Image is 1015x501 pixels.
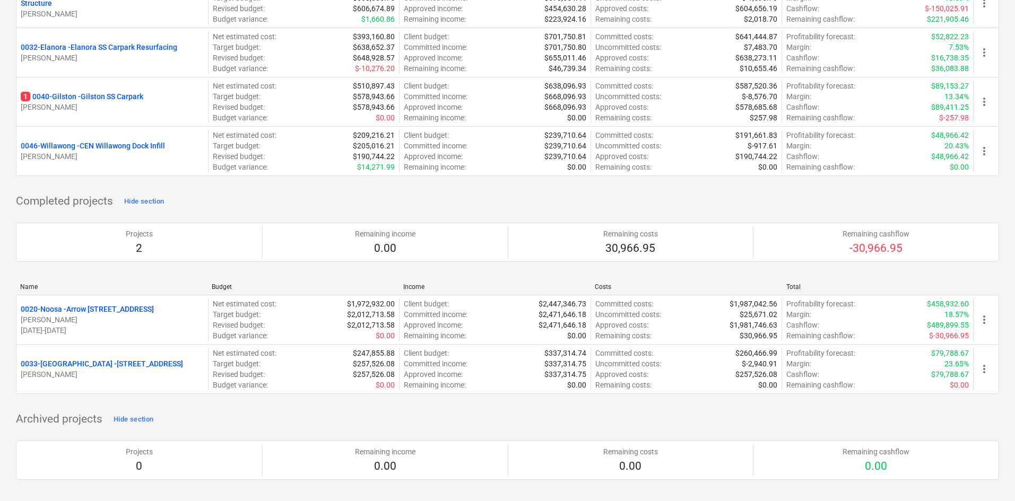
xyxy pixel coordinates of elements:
[213,52,265,63] p: Revised budget :
[742,91,777,102] p: $-8,576.70
[114,414,153,426] div: Hide section
[758,162,777,172] p: $0.00
[544,369,586,380] p: $337,314.75
[357,162,395,172] p: $14,271.99
[595,358,661,369] p: Uncommitted costs :
[730,320,777,330] p: $1,981,746.63
[21,304,154,314] p: 0020-Noosa - Arrow [STREET_ADDRESS]
[376,380,395,390] p: $0.00
[404,31,449,42] p: Client budget :
[213,320,265,330] p: Revised budget :
[21,42,204,63] div: 0032-Elanora -Elanora SS Carpark Resurfacing[PERSON_NAME]
[213,330,268,341] p: Budget variance :
[404,130,449,140] p: Client budget :
[353,3,395,14] p: $606,674.89
[355,446,415,457] p: Remaining income
[404,320,463,330] p: Approved income :
[404,112,466,123] p: Remaining income :
[740,330,777,341] p: $30,966.95
[404,42,467,52] p: Committed income :
[595,81,653,91] p: Committed costs :
[786,330,855,341] p: Remaining cashflow :
[595,52,648,63] p: Approved costs :
[950,380,969,390] p: $0.00
[735,102,777,112] p: $578,685.68
[735,31,777,42] p: $641,444.87
[730,298,777,309] p: $1,987,042.56
[404,151,463,162] p: Approved income :
[21,358,204,380] div: 0033-[GEOGRAPHIC_DATA] -[STREET_ADDRESS][PERSON_NAME]
[735,151,777,162] p: $190,744.22
[353,151,395,162] p: $190,744.22
[567,380,586,390] p: $0.00
[944,91,969,102] p: 13.34%
[786,320,819,330] p: Cashflow :
[786,52,819,63] p: Cashflow :
[404,14,466,24] p: Remaining income :
[539,298,586,309] p: $2,447,346.73
[595,31,653,42] p: Committed costs :
[122,193,167,210] button: Hide section
[750,112,777,123] p: $257.98
[213,31,276,42] p: Net estimated cost :
[539,309,586,320] p: $2,471,646.18
[347,320,395,330] p: $2,012,713.58
[126,228,153,239] p: Projects
[404,162,466,172] p: Remaining income :
[126,241,153,256] p: 2
[544,31,586,42] p: $701,750.81
[595,14,652,24] p: Remaining costs :
[544,358,586,369] p: $337,314.75
[21,358,183,369] p: 0033-[GEOGRAPHIC_DATA] - [STREET_ADDRESS]
[353,369,395,380] p: $257,526.08
[843,228,909,239] p: Remaining cashflow
[213,91,261,102] p: Target budget :
[595,369,648,380] p: Approved costs :
[404,102,463,112] p: Approved income :
[213,130,276,140] p: Net estimated cost :
[595,151,648,162] p: Approved costs :
[603,228,658,239] p: Remaining costs
[595,63,652,74] p: Remaining costs :
[927,298,969,309] p: $458,932.60
[735,3,777,14] p: $604,656.19
[353,102,395,112] p: $578,943.66
[376,112,395,123] p: $0.00
[735,130,777,140] p: $191,661.83
[595,130,653,140] p: Committed costs :
[786,14,855,24] p: Remaining cashflow :
[213,81,276,91] p: Net estimated cost :
[931,130,969,140] p: $48,966.42
[21,140,165,151] p: 0046-Willawong - CEN Willawong Dock Infill
[962,450,1015,501] iframe: Chat Widget
[603,241,658,256] p: 30,966.95
[404,298,449,309] p: Client budget :
[925,3,969,14] p: $-150,025.91
[978,95,991,108] span: more_vert
[404,63,466,74] p: Remaining income :
[544,91,586,102] p: $668,096.93
[544,140,586,151] p: $239,710.64
[213,309,261,320] p: Target budget :
[740,309,777,320] p: $25,671.02
[21,91,204,112] div: 10040-Gilston -Gilston SS Carpark[PERSON_NAME]
[758,380,777,390] p: $0.00
[978,145,991,157] span: more_vert
[595,330,652,341] p: Remaining costs :
[742,358,777,369] p: $-2,940.91
[786,358,811,369] p: Margin :
[212,283,395,291] div: Budget
[735,369,777,380] p: $257,526.08
[949,42,969,52] p: 7.53%
[786,348,855,358] p: Profitability forecast :
[361,14,395,24] p: $1,660.86
[786,130,855,140] p: Profitability forecast :
[567,162,586,172] p: $0.00
[786,3,819,14] p: Cashflow :
[978,313,991,326] span: more_vert
[544,151,586,162] p: $239,710.64
[347,298,395,309] p: $1,972,932.00
[549,63,586,74] p: $46,739.34
[595,102,648,112] p: Approved costs :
